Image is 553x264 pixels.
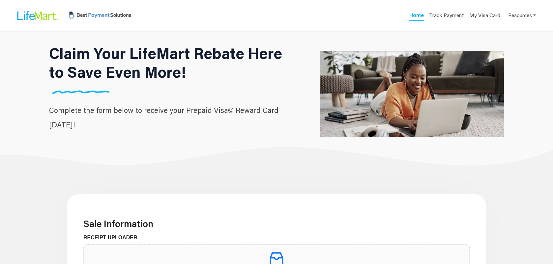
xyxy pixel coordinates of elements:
[469,9,500,22] a: My Visa Card
[49,103,292,132] p: Complete the form below to receive your Prepaid Visa© Reward Card [DATE]!
[83,218,470,229] h3: Sale Information
[12,5,61,26] img: LifeMart Logo
[508,9,536,22] a: Resources
[49,90,112,94] img: Divider
[12,4,133,26] a: LifeMart LogoBPS Logo
[67,4,133,26] img: BPS Logo
[320,17,504,171] img: LifeMart Hero
[83,234,142,242] label: RECEIPT UPLOADER
[409,12,424,21] a: Home
[429,12,464,21] a: Track Payment
[49,44,292,81] h1: Claim Your LifeMart Rebate Here to Save Even More!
